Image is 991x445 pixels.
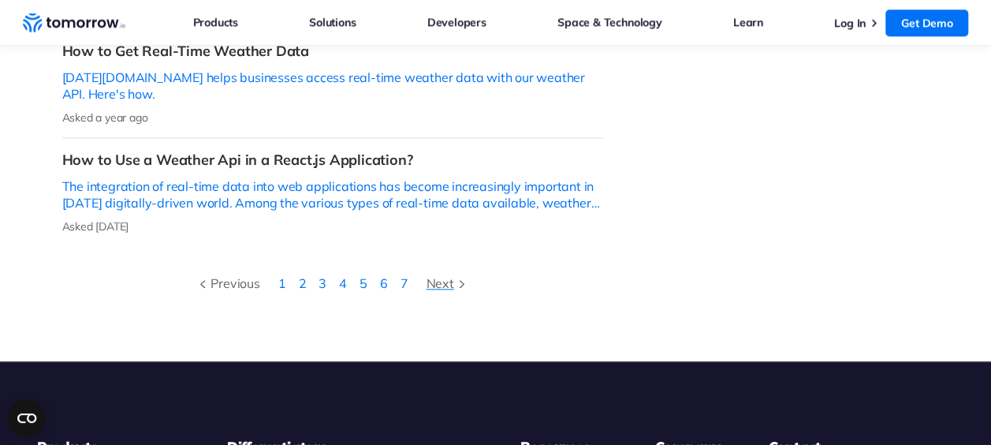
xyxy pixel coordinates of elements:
[885,9,968,36] a: Get Demo
[380,275,388,291] a: 6
[400,275,408,291] a: 7
[193,12,238,32] a: Products
[62,42,603,60] h3: How to Get Real-Time Weather Data
[360,275,367,291] a: 5
[319,275,326,291] a: 3
[427,12,486,32] a: Developers
[62,29,603,138] a: How to Get Real-Time Weather Data[DATE][DOMAIN_NAME] helps businesses access real-time weather da...
[62,178,603,211] p: The integration of real-time data into web applications has become increasingly important in [DAT...
[195,273,259,294] div: Previous
[62,151,603,169] h3: How to Use a Weather Api in a React.js Application?
[309,12,356,32] a: Solutions
[733,12,763,32] a: Learn
[278,275,286,291] a: 1
[62,110,603,125] p: Asked a year ago
[426,273,469,294] div: Next
[414,273,481,294] a: Next
[23,11,125,35] a: Home link
[62,138,603,246] a: How to Use a Weather Api in a React.js Application?The integration of real-time data into web app...
[557,12,661,32] a: Space & Technology
[62,219,603,234] p: Asked [DATE]
[62,69,603,103] p: [DATE][DOMAIN_NAME] helps businesses access real-time weather data with our weather API. Here's how.
[183,273,271,294] a: Previous
[339,275,347,291] a: 4
[834,16,866,30] a: Log In
[8,399,46,437] button: Open CMP widget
